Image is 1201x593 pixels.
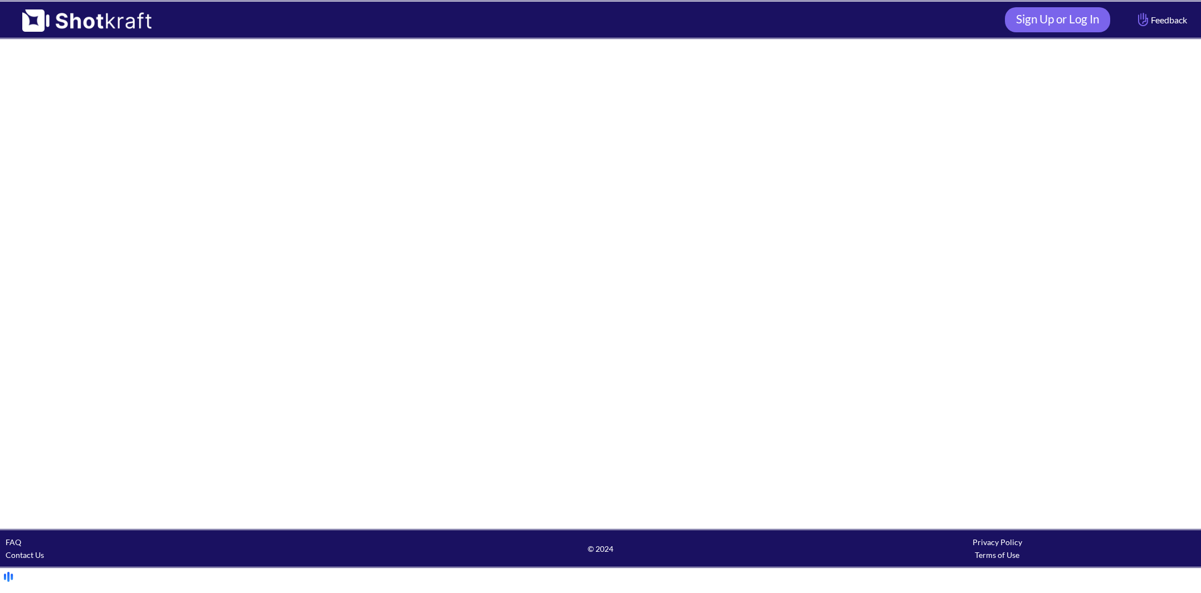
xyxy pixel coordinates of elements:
[1005,7,1110,32] a: Sign Up or Log In
[6,550,44,560] a: Contact Us
[1135,10,1151,29] img: Hand Icon
[799,548,1195,561] div: Terms of Use
[799,536,1195,548] div: Privacy Policy
[6,537,21,547] a: FAQ
[1135,13,1187,26] span: Feedback
[402,542,799,555] span: © 2024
